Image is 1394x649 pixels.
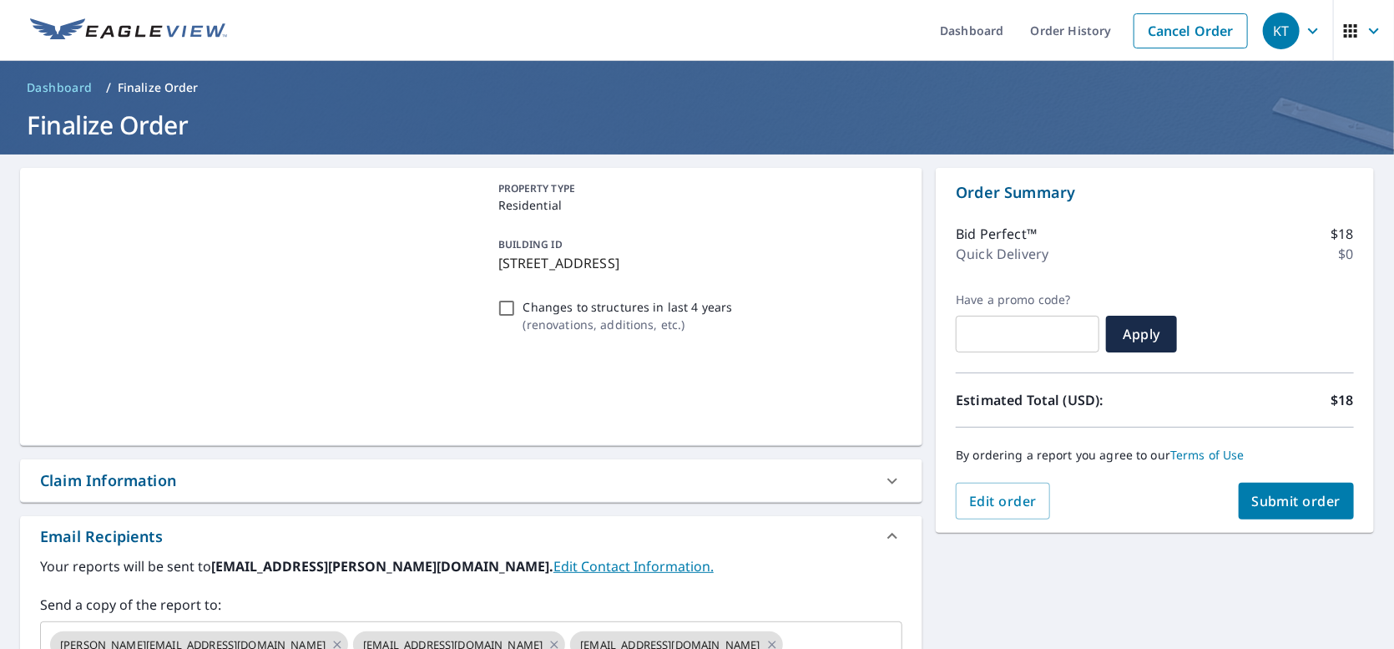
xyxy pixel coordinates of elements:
[498,181,897,196] p: PROPERTY TYPE
[1252,492,1341,510] span: Submit order
[956,390,1154,410] p: Estimated Total (USD):
[553,557,714,575] a: EditContactInfo
[1239,483,1355,520] button: Submit order
[20,108,1374,142] h1: Finalize Order
[1106,316,1177,352] button: Apply
[40,595,902,615] label: Send a copy of the report to:
[523,316,733,333] p: ( renovations, additions, etc. )
[1331,390,1354,410] p: $18
[1170,447,1245,463] a: Terms of Use
[498,253,897,273] p: [STREET_ADDRESS]
[956,181,1354,204] p: Order Summary
[956,448,1354,463] p: By ordering a report you agree to our
[498,196,897,214] p: Residential
[20,74,1374,101] nav: breadcrumb
[27,79,93,96] span: Dashboard
[118,79,199,96] p: Finalize Order
[523,298,733,316] p: Changes to structures in last 4 years
[1263,13,1300,49] div: KT
[1339,244,1354,264] p: $0
[30,18,227,43] img: EV Logo
[20,516,922,556] div: Email Recipients
[956,292,1099,307] label: Have a promo code?
[20,74,99,101] a: Dashboard
[211,557,553,575] b: [EMAIL_ADDRESS][PERSON_NAME][DOMAIN_NAME].
[40,469,176,492] div: Claim Information
[1119,325,1164,343] span: Apply
[40,525,163,548] div: Email Recipients
[1134,13,1248,48] a: Cancel Order
[1331,224,1354,244] p: $18
[956,483,1050,520] button: Edit order
[956,244,1048,264] p: Quick Delivery
[106,78,111,98] li: /
[498,237,563,251] p: BUILDING ID
[969,492,1037,510] span: Edit order
[956,224,1037,244] p: Bid Perfect™
[20,459,922,502] div: Claim Information
[40,556,902,576] label: Your reports will be sent to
